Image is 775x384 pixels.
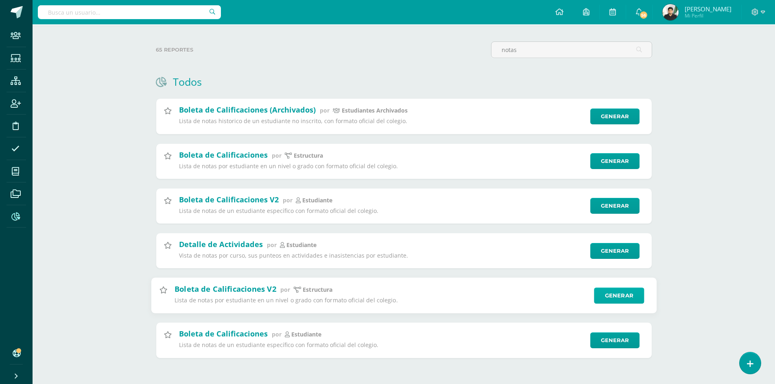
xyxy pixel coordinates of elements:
[173,75,202,89] h1: Todos
[283,196,293,204] span: por
[291,331,321,338] p: estudiante
[303,286,332,294] p: Estructura
[272,152,282,159] span: por
[272,330,282,338] span: por
[267,241,277,249] span: por
[342,107,408,114] p: Estudiantes Archivados
[286,241,317,249] p: estudiante
[685,12,731,19] span: Mi Perfil
[590,198,640,214] a: Generar
[294,152,323,159] p: estructura
[179,117,585,125] p: Lista de notas historico de un estudiante no inscrito, con formato oficial del colegio.
[594,287,644,304] a: Generar
[320,106,330,114] span: por
[174,284,276,294] h2: Boleta de Calificaciones V2
[590,153,640,169] a: Generar
[174,297,588,304] p: Lista de notas por estudiante en un nivel o grado con formato oficial del colegio.
[491,42,652,58] input: Busca un reporte aquí...
[662,4,679,20] img: 333b0b311e30b8d47132d334b2cfd205.png
[179,329,268,338] h2: Boleta de Calificaciones
[639,11,648,20] span: 56
[179,195,279,204] h2: Boleta de Calificaciones V2
[302,197,332,204] p: estudiante
[179,163,585,170] p: Lista de notas por estudiante en un nivel o grado con formato oficial del colegio.
[38,5,221,19] input: Busca un usuario...
[179,341,585,349] p: Lista de notas de un estudiante específico con formato oficial del colegio.
[590,332,640,348] a: Generar
[590,243,640,259] a: Generar
[280,286,290,293] span: por
[179,207,585,215] p: Lista de notas de un estudiante específico con formato oficial del colegio.
[179,239,263,249] h2: Detalle de Actividades
[156,41,485,58] label: 65 reportes
[179,150,268,160] h2: Boleta de Calificaciones
[590,108,640,124] a: Generar
[179,252,585,259] p: Vista de notas por curso, sus punteos en actividades e inasistencias por estudiante.
[685,5,731,13] span: [PERSON_NAME]
[179,105,316,115] h2: Boleta de Calificaciones (Archivados)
